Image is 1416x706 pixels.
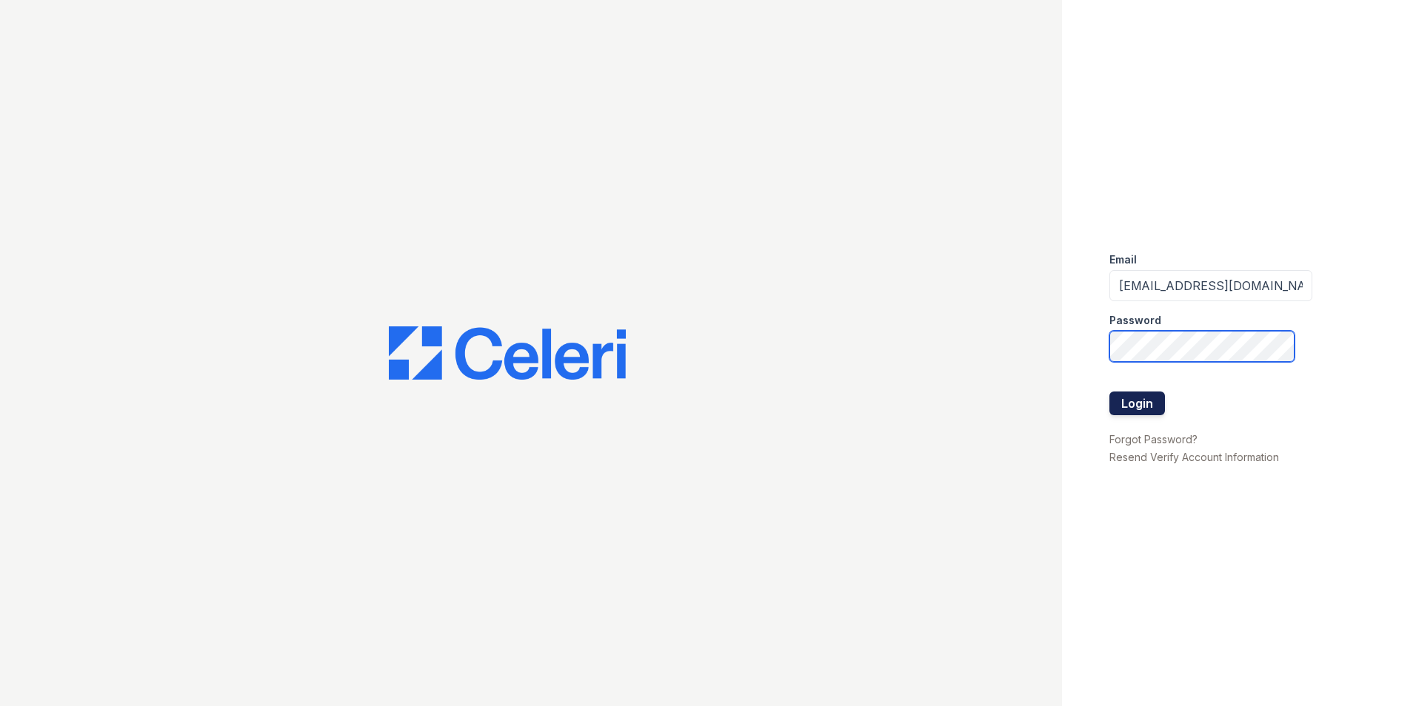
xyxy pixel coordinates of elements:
[1109,391,1165,415] button: Login
[389,326,626,380] img: CE_Logo_Blue-a8612792a0a2168367f1c8372b55b34899dd931a85d93a1a3d3e32e68fde9ad4.png
[1109,313,1161,328] label: Password
[1109,433,1198,446] a: Forgot Password?
[1109,252,1137,267] label: Email
[1109,451,1279,463] a: Resend Verify Account Information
